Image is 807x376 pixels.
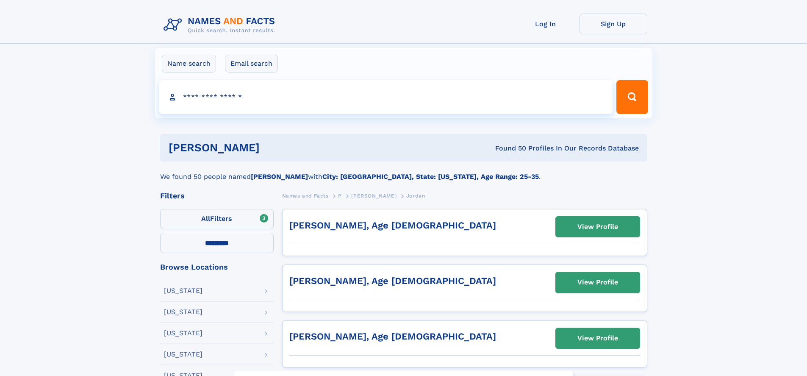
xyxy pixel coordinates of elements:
a: View Profile [556,217,640,237]
input: search input [159,80,613,114]
span: [PERSON_NAME] [351,193,397,199]
span: All [201,214,210,223]
div: [US_STATE] [164,287,202,294]
a: View Profile [556,328,640,348]
b: City: [GEOGRAPHIC_DATA], State: [US_STATE], Age Range: 25-35 [322,173,539,181]
div: We found 50 people named with . [160,162,647,182]
label: Filters [160,209,274,229]
a: [PERSON_NAME], Age [DEMOGRAPHIC_DATA] [289,331,496,342]
span: Jordan [406,193,425,199]
a: View Profile [556,272,640,292]
h1: [PERSON_NAME] [169,142,377,153]
div: View Profile [577,329,618,348]
div: Browse Locations [160,263,274,271]
div: [US_STATE] [164,309,202,315]
div: Found 50 Profiles In Our Records Database [377,144,639,153]
div: View Profile [577,273,618,292]
a: Log In [512,14,580,34]
a: P [338,190,342,201]
span: P [338,193,342,199]
img: Logo Names and Facts [160,14,282,36]
div: View Profile [577,217,618,237]
a: [PERSON_NAME], Age [DEMOGRAPHIC_DATA] [289,220,496,231]
label: Email search [225,55,278,72]
label: Name search [162,55,216,72]
a: [PERSON_NAME] [351,190,397,201]
button: Search Button [616,80,648,114]
a: Sign Up [580,14,647,34]
a: [PERSON_NAME], Age [DEMOGRAPHIC_DATA] [289,276,496,286]
div: Filters [160,192,274,200]
div: [US_STATE] [164,330,202,337]
a: Names and Facts [282,190,329,201]
b: [PERSON_NAME] [251,173,308,181]
div: [US_STATE] [164,351,202,358]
